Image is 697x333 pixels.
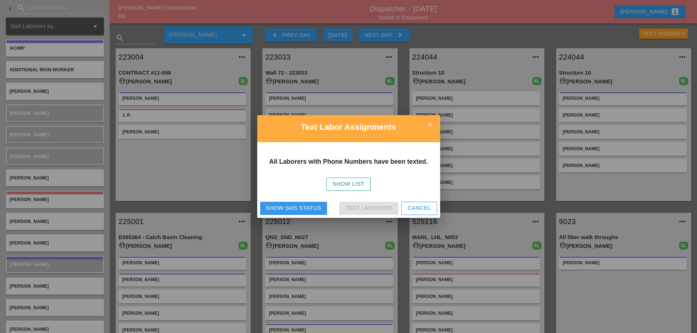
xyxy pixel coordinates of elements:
[333,180,364,188] div: Show List
[260,202,327,215] button: Show SMS Status
[263,148,434,175] h3: All Laborers with Phone Numbers have been texted.
[408,204,431,212] div: Cancel
[326,178,371,191] button: Show List
[263,121,434,133] h2: Text Labor Assignments
[401,202,437,215] button: Cancel
[266,204,321,212] div: Show SMS Status
[423,117,437,132] i: close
